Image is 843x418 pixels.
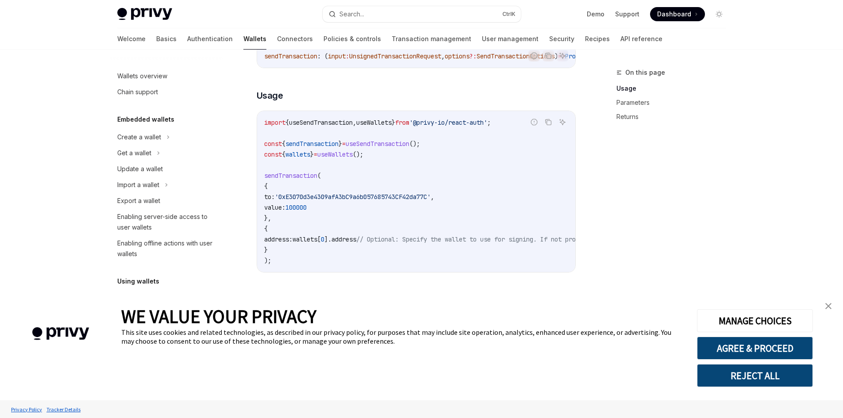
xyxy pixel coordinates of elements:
[317,235,321,243] span: [
[346,52,349,60] span: :
[616,81,733,96] a: Usage
[285,203,307,211] span: 100000
[712,7,726,21] button: Toggle dark mode
[477,52,554,60] span: SendTransactionOptions
[289,119,353,127] span: useSendTransaction
[264,119,285,127] span: import
[117,164,163,174] div: Update a wallet
[587,10,604,19] a: Demo
[9,402,44,417] a: Privacy Policy
[657,10,691,19] span: Dashboard
[110,235,223,262] a: Enabling offline actions with user wallets
[697,309,813,332] button: MANAGE CHOICES
[392,28,471,50] a: Transaction management
[323,28,381,50] a: Policies & controls
[431,193,434,201] span: ,
[110,68,223,84] a: Wallets overview
[353,150,363,158] span: ();
[310,150,314,158] span: }
[409,140,420,148] span: ();
[264,193,275,201] span: to:
[616,110,733,124] a: Returns
[528,50,540,61] button: Report incorrect code
[395,119,409,127] span: from
[264,203,285,211] span: value:
[285,119,289,127] span: {
[44,402,83,417] a: Tracker Details
[356,119,392,127] span: useWallets
[110,84,223,100] a: Chain support
[264,225,268,233] span: {
[117,28,146,50] a: Welcome
[264,214,271,222] span: },
[264,182,268,190] span: {
[392,119,395,127] span: }
[339,140,342,148] span: }
[264,172,317,180] span: sendTransaction
[110,161,223,177] a: Update a wallet
[264,52,317,60] span: sendTransaction
[487,119,491,127] span: ;
[620,28,662,50] a: API reference
[321,235,324,243] span: 0
[117,87,158,97] div: Chain support
[502,11,516,18] span: Ctrl K
[585,28,610,50] a: Recipes
[820,297,837,315] a: close banner
[615,10,639,19] a: Support
[342,140,346,148] span: =
[264,257,271,265] span: );
[346,140,409,148] span: useSendTransaction
[349,52,441,60] span: UnsignedTransactionRequest
[409,119,487,127] span: '@privy-io/react-auth'
[557,116,568,128] button: Ask AI
[317,172,321,180] span: (
[117,211,218,233] div: Enabling server-side access to user wallets
[117,196,160,206] div: Export a wallet
[650,7,705,21] a: Dashboard
[264,235,293,243] span: address:
[625,67,665,78] span: On this page
[331,235,356,243] span: address
[117,238,218,259] div: Enabling offline actions with user wallets
[257,89,283,102] span: Usage
[543,50,554,61] button: Copy the contents from the code block
[275,193,431,201] span: '0xE3070d3e4309afA3bC9a6b057685743CF42da77C'
[353,119,356,127] span: ,
[13,314,108,353] img: company logo
[121,305,316,328] span: WE VALUE YOUR PRIVACY
[156,28,177,50] a: Basics
[697,364,813,387] button: REJECT ALL
[264,140,282,148] span: const
[314,150,317,158] span: =
[187,28,233,50] a: Authentication
[264,246,268,254] span: }
[285,140,339,148] span: sendTransaction
[339,9,364,19] div: Search...
[482,28,539,50] a: User management
[277,28,313,50] a: Connectors
[293,235,317,243] span: wallets
[470,52,477,60] span: ?:
[557,50,568,61] button: Ask AI
[117,132,161,142] div: Create a wallet
[323,6,521,22] button: Search...CtrlK
[117,148,151,158] div: Get a wallet
[616,96,733,110] a: Parameters
[324,235,331,243] span: ].
[121,328,684,345] div: This site uses cookies and related technologies, as described in our privacy policy, for purposes...
[117,276,159,287] h5: Using wallets
[117,71,167,81] div: Wallets overview
[445,52,470,60] span: options
[117,180,159,190] div: Import a wallet
[825,303,831,309] img: close banner
[441,52,445,60] span: ,
[317,52,328,60] span: : (
[110,193,223,209] a: Export a wallet
[543,116,554,128] button: Copy the contents from the code block
[264,150,282,158] span: const
[554,52,558,60] span: )
[117,8,172,20] img: light logo
[285,150,310,158] span: wallets
[549,28,574,50] a: Security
